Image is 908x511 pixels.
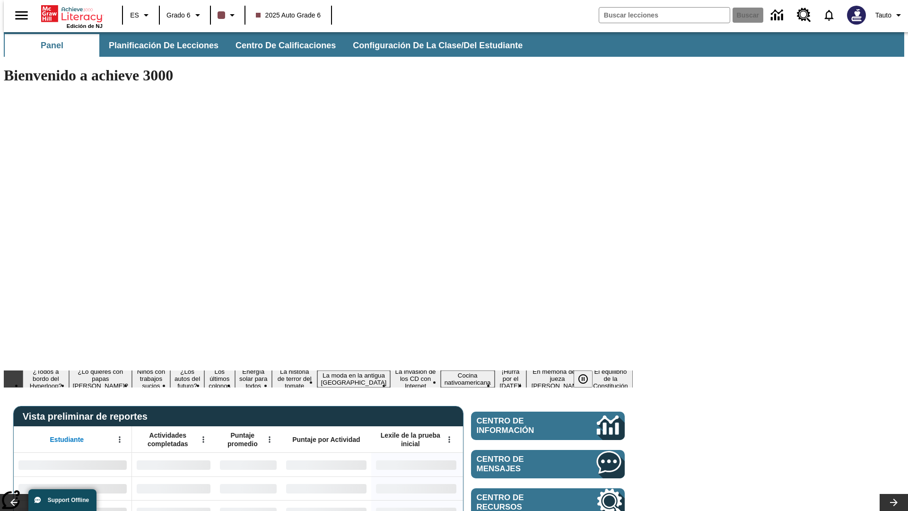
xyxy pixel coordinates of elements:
[262,432,277,447] button: Abrir menú
[292,435,360,444] span: Puntaje por Actividad
[67,23,103,29] span: Edición de NJ
[317,370,391,388] button: Diapositiva 8 La moda en la antigua Roma
[204,367,235,391] button: Diapositiva 5 Los últimos colonos
[132,367,170,391] button: Diapositiva 3 Niños con trabajos sucios
[8,1,35,29] button: Abrir el menú lateral
[574,370,593,388] button: Pausar
[130,10,139,20] span: ES
[4,32,904,57] div: Subbarra de navegación
[132,476,215,500] div: Sin datos,
[126,7,156,24] button: Lenguaje: ES, Selecciona un idioma
[5,34,99,57] button: Panel
[170,367,204,391] button: Diapositiva 4 ¿Los autos del futuro?
[4,67,633,84] h1: Bienvenido a achieve 3000
[215,453,281,476] div: Sin datos,
[599,8,730,23] input: Buscar campo
[442,432,456,447] button: Abrir menú
[41,4,103,23] a: Portada
[495,367,527,391] button: Diapositiva 11 ¡Hurra por el Día de la Constitución!
[220,431,265,448] span: Puntaje promedio
[101,34,226,57] button: Planificación de lecciones
[588,367,633,391] button: Diapositiva 13 El equilibrio de la Constitución
[526,367,588,391] button: Diapositiva 12 En memoria de la jueza O'Connor
[41,3,103,29] div: Portada
[817,3,841,27] a: Notificaciones
[471,412,625,440] a: Centro de información
[228,34,343,57] button: Centro de calificaciones
[880,494,908,511] button: Carrusel de lecciones, seguir
[875,10,891,20] span: Tauto
[256,10,321,20] span: 2025 Auto Grade 6
[791,2,817,28] a: Centro de recursos, Se abrirá en una pestaña nueva.
[4,34,531,57] div: Subbarra de navegación
[345,34,530,57] button: Configuración de la clase/del estudiante
[272,367,317,391] button: Diapositiva 7 La historia de terror del tomate
[477,416,565,435] span: Centro de información
[477,455,568,474] span: Centro de mensajes
[235,367,272,391] button: Diapositiva 6 Energía solar para todos
[214,7,242,24] button: El color de la clase es café oscuro. Cambiar el color de la clase.
[841,3,872,27] button: Escoja un nuevo avatar
[215,476,281,500] div: Sin datos,
[376,431,445,448] span: Lexile de la prueba inicial
[23,367,69,391] button: Diapositiva 1 ¿Todos a bordo del Hyperloop?
[166,10,191,20] span: Grado 6
[471,450,625,478] a: Centro de mensajes
[353,40,523,51] span: Configuración de la clase/del estudiante
[441,370,495,388] button: Diapositiva 10 Cocina nativoamericana
[48,497,89,503] span: Support Offline
[41,40,63,51] span: Panel
[69,367,132,391] button: Diapositiva 2 ¿Lo quieres con papas fritas?
[23,411,152,422] span: Vista preliminar de reportes
[236,40,336,51] span: Centro de calificaciones
[574,370,602,388] div: Pausar
[390,367,440,391] button: Diapositiva 9 La invasión de los CD con Internet
[872,7,908,24] button: Perfil/Configuración
[132,453,215,476] div: Sin datos,
[847,6,866,25] img: Avatar
[113,432,127,447] button: Abrir menú
[28,489,96,511] button: Support Offline
[50,435,84,444] span: Estudiante
[163,7,207,24] button: Grado: Grado 6, Elige un grado
[196,432,210,447] button: Abrir menú
[137,431,199,448] span: Actividades completadas
[109,40,218,51] span: Planificación de lecciones
[765,2,791,28] a: Centro de información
